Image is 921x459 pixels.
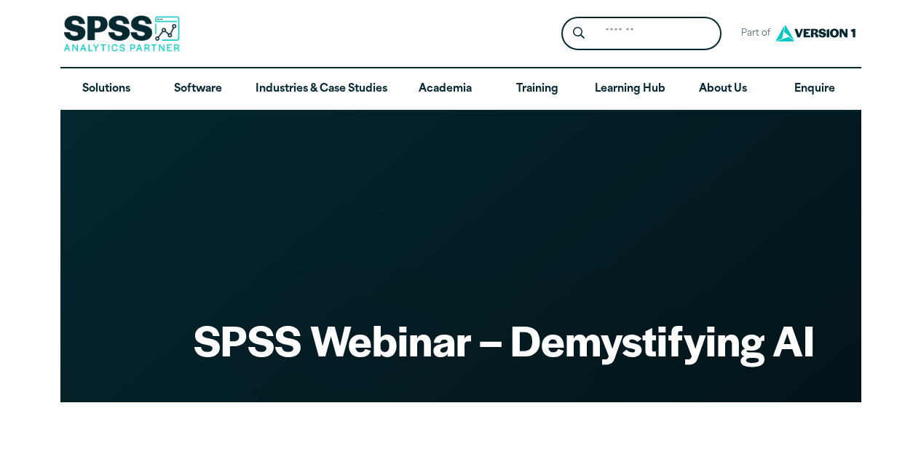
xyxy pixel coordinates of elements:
a: Academia [399,68,491,111]
form: Site Header Search Form [561,17,722,51]
svg: Search magnifying glass icon [573,27,585,39]
img: SPSS Analytics Partner [63,15,180,52]
img: Version1 Logo [772,20,859,47]
button: Search magnifying glass icon [565,20,592,47]
a: Industries & Case Studies [244,68,399,111]
a: Learning Hub [583,68,677,111]
a: About Us [677,68,769,111]
span: Part of [733,23,772,44]
a: Enquire [769,68,861,111]
a: Software [152,68,244,111]
nav: Desktop version of site main menu [60,68,861,111]
a: Solutions [60,68,152,111]
h1: SPSS Webinar – Demystifying AI [194,311,815,368]
a: Training [491,68,582,111]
